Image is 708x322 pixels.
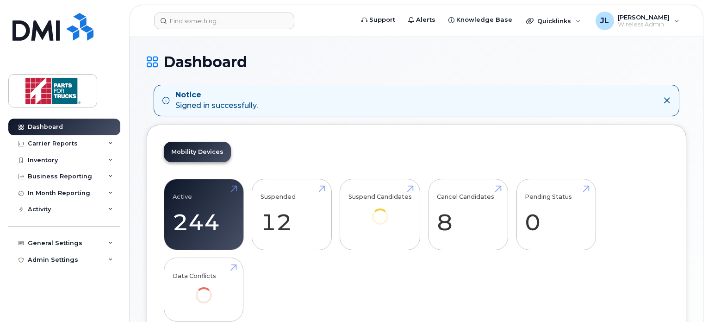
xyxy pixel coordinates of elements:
a: Data Conflicts [173,263,235,316]
h1: Dashboard [147,54,686,70]
a: Active 244 [173,184,235,245]
strong: Notice [175,90,258,101]
a: Cancel Candidates 8 [437,184,499,245]
a: Mobility Devices [164,142,231,162]
a: Suspended 12 [261,184,323,245]
a: Suspend Candidates [348,184,412,237]
a: Pending Status 0 [525,184,587,245]
div: Signed in successfully. [175,90,258,111]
